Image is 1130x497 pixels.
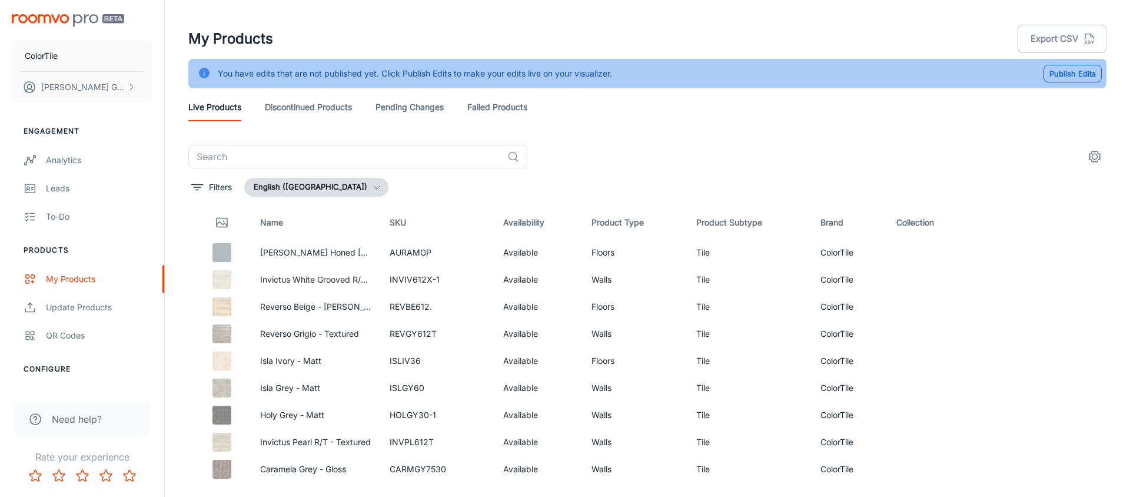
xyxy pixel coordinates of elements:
th: SKU [380,206,494,239]
a: [PERSON_NAME] Honed [PERSON_NAME] - Honed [260,247,459,257]
td: Tile [687,375,811,402]
div: To-do [46,210,152,223]
p: Rate your experience [9,450,155,464]
td: Tile [687,429,811,456]
span: Need help? [52,412,102,426]
a: Reverso Grigio - Textured [260,329,359,339]
td: Walls [582,456,687,483]
a: Reverso Beige - [PERSON_NAME] [260,301,391,312]
th: Product Type [582,206,687,239]
td: Available [494,266,582,293]
button: Export CSV [1018,25,1106,53]
td: Available [494,293,582,320]
td: Available [494,347,582,375]
td: HOLGY30-1 [380,402,494,429]
td: AURAMGP [380,239,494,266]
svg: Thumbnail [215,216,229,230]
td: Floors [582,293,687,320]
td: Available [494,239,582,266]
div: Update Products [46,301,152,314]
th: Name [251,206,380,239]
td: ColorTile [811,266,887,293]
a: Caramela Grey - Gloss [260,464,346,474]
th: Availability [494,206,582,239]
td: Walls [582,266,687,293]
button: Rate 3 star [71,464,94,488]
button: ColorTile [12,41,152,71]
td: Tile [687,293,811,320]
td: ColorTile [811,239,887,266]
td: Available [494,320,582,347]
button: Rate 4 star [94,464,118,488]
td: ISLIV36 [380,347,494,375]
td: ColorTile [811,456,887,483]
button: Rate 2 star [47,464,71,488]
div: You have edits that are not published yet. Click Publish Edits to make your edits live on your vi... [218,62,612,85]
td: ColorTile [811,375,887,402]
div: My Products [46,273,152,286]
div: Analytics [46,154,152,167]
p: [PERSON_NAME] GARD [41,81,124,94]
a: Pending Changes [375,93,444,121]
td: CARMGY7530 [380,456,494,483]
div: QR Codes [46,329,152,342]
td: REVGY612T [380,320,494,347]
a: Isla Ivory - Matt [260,356,321,366]
td: ColorTile [811,347,887,375]
td: Tile [687,320,811,347]
button: Publish Edits [1043,65,1102,82]
input: Search [188,145,503,168]
a: Failed Products [467,93,527,121]
td: Available [494,429,582,456]
td: Tile [687,266,811,293]
h1: My Products [188,28,273,49]
a: Isla Grey - Matt [260,383,320,393]
td: INVPL612T [380,429,494,456]
td: Walls [582,320,687,347]
td: Tile [687,347,811,375]
td: Floors [582,347,687,375]
a: Invictus White Grooved R/T - Grooved [260,274,407,284]
td: Walls [582,429,687,456]
td: ColorTile [811,293,887,320]
p: ColorTile [25,49,58,62]
div: Leads [46,182,152,195]
p: Filters [209,181,232,194]
td: Walls [582,402,687,429]
th: Product Subtype [687,206,811,239]
button: English ([GEOGRAPHIC_DATA]) [244,178,388,197]
td: ISLGY60 [380,375,494,402]
a: Discontinued Products [265,93,352,121]
td: REVBE612. [380,293,494,320]
td: ColorTile [811,429,887,456]
td: Tile [687,402,811,429]
td: Walls [582,375,687,402]
td: INVIV612X-1 [380,266,494,293]
button: [PERSON_NAME] GARD [12,72,152,102]
td: Tile [687,239,811,266]
button: Rate 5 star [118,464,141,488]
img: Roomvo PRO Beta [12,14,124,26]
td: Floors [582,239,687,266]
button: filter [188,178,235,197]
th: Collection [887,206,977,239]
a: Invictus Pearl R/T - Textured [260,437,371,447]
button: Rate 1 star [24,464,47,488]
td: Available [494,375,582,402]
td: Tile [687,456,811,483]
td: ColorTile [811,320,887,347]
button: settings [1083,145,1106,168]
th: Brand [811,206,887,239]
td: ColorTile [811,402,887,429]
a: Live Products [188,93,241,121]
td: Available [494,456,582,483]
td: Available [494,402,582,429]
a: Holy Grey - Matt [260,410,324,420]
